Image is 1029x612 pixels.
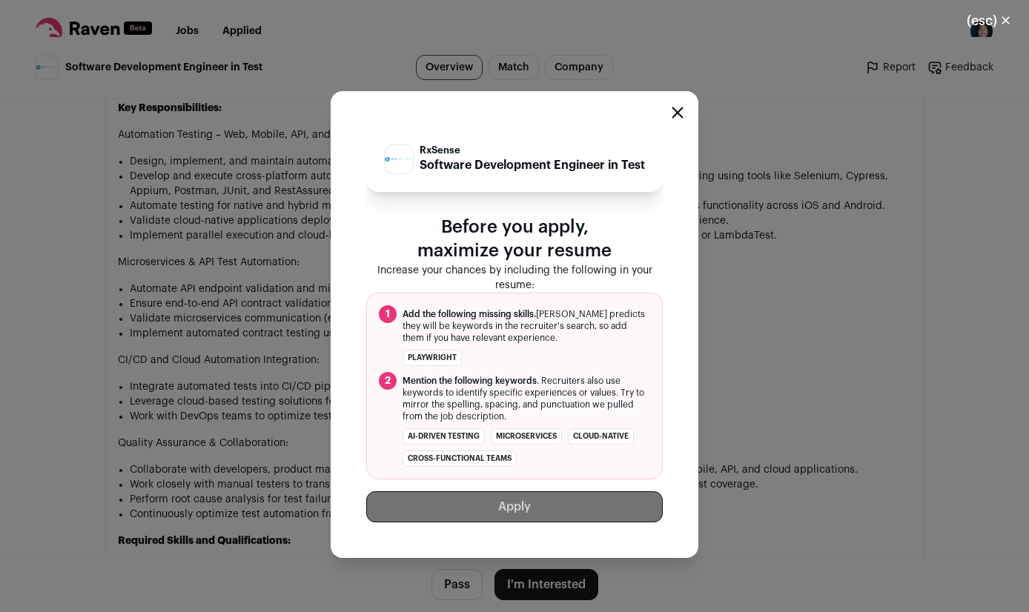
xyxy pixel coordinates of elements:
li: AI-driven testing [403,428,485,445]
span: Add the following missing skills. [403,310,536,319]
li: microservices [491,428,562,445]
button: Close modal [949,4,1029,37]
span: 2 [379,372,397,390]
img: c9d6a9d770eadf7534448b335f5aac0e9cff42e22f5222360922a1b1f7edb43d [385,157,413,162]
span: 1 [379,305,397,323]
p: Increase your chances by including the following in your resume: [366,263,663,293]
li: Playwright [403,350,462,366]
span: . Recruiters also use keywords to identify specific experiences or values. Try to mirror the spel... [403,375,650,422]
p: Software Development Engineer in Test [420,156,645,174]
span: [PERSON_NAME] predicts they will be keywords in the recruiter's search, so add them if you have r... [403,308,650,344]
span: Mention the following keywords [403,376,537,385]
p: Before you apply, maximize your resume [366,216,663,263]
li: cross-functional teams [403,450,517,467]
button: Close modal [672,107,684,119]
li: cloud-native [568,428,634,445]
p: RxSense [420,144,645,156]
